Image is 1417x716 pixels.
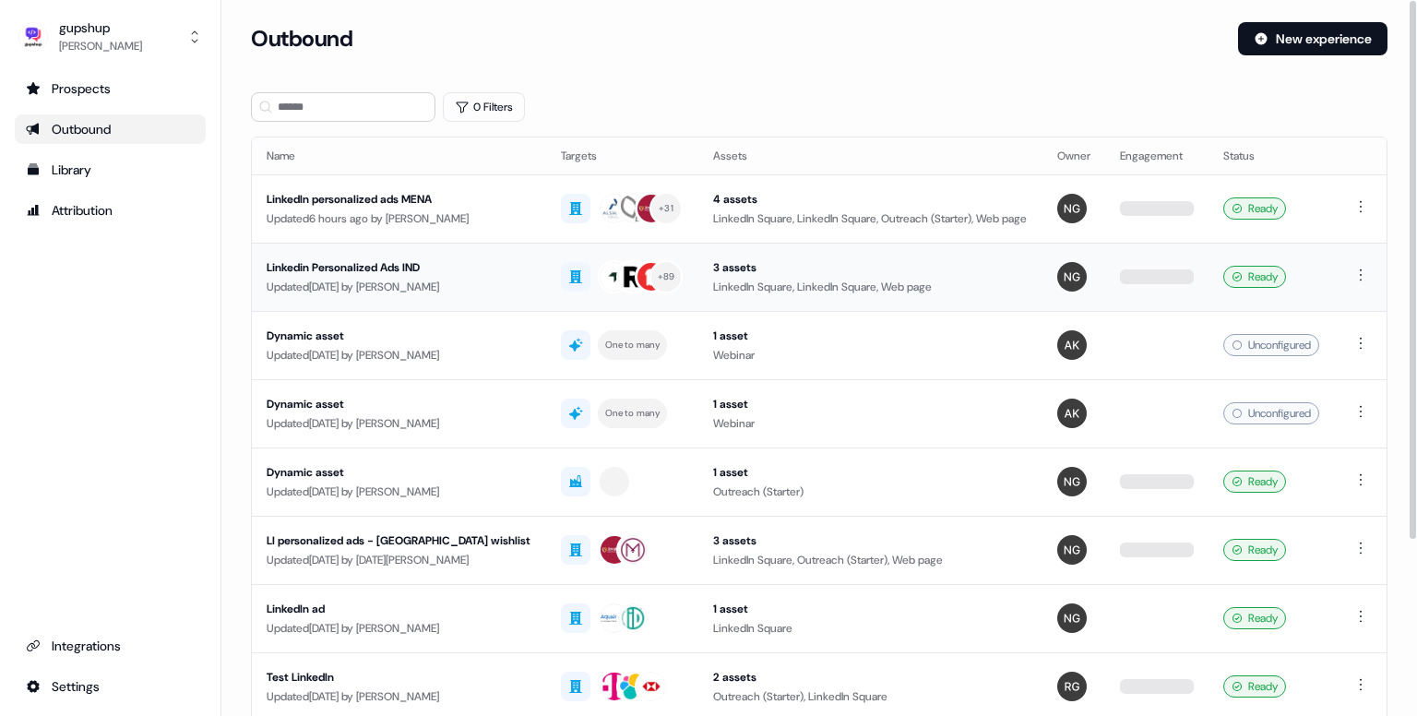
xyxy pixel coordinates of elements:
div: 4 assets [713,190,1028,209]
img: Nikunj [1057,467,1087,496]
div: Updated 6 hours ago by [PERSON_NAME] [267,209,531,228]
a: Go to integrations [15,672,206,701]
div: Ready [1223,471,1286,493]
div: 1 asset [713,327,1028,345]
div: LinkedIn Square, Outreach (Starter), Web page [713,551,1028,569]
div: Prospects [26,79,195,98]
div: Webinar [713,346,1028,364]
button: 0 Filters [443,92,525,122]
div: One to many [605,405,660,422]
img: Rahul [1057,672,1087,701]
a: Go to outbound experience [15,114,206,144]
div: 2 assets [713,668,1028,686]
div: Updated [DATE] by [PERSON_NAME] [267,483,531,501]
img: Arun [1057,399,1087,428]
div: LinkedIn Square, LinkedIn Square, Outreach (Starter), Web page [713,209,1028,228]
h3: Outbound [251,25,352,53]
div: + 31 [659,200,673,217]
div: Updated [DATE] by [PERSON_NAME] [267,346,531,364]
div: Outbound [26,120,195,138]
div: Outreach (Starter) [713,483,1028,501]
a: Go to integrations [15,631,206,661]
div: Dynamic asset [267,327,531,345]
div: Library [26,161,195,179]
div: Unconfigured [1223,334,1319,356]
th: Owner [1042,137,1105,174]
div: Dynamic asset [267,395,531,413]
div: Updated [DATE] by [PERSON_NAME] [267,687,531,706]
div: Ready [1223,607,1286,629]
div: Test LinkedIn [267,668,531,686]
div: Outreach (Starter), LinkedIn Square [713,687,1028,706]
div: Ready [1223,266,1286,288]
div: Ready [1223,675,1286,698]
div: One to many [605,337,660,353]
div: 1 asset [713,600,1028,618]
div: Attribution [26,201,195,220]
div: Updated [DATE] by [DATE][PERSON_NAME] [267,551,531,569]
div: Settings [26,677,195,696]
div: Ready [1223,197,1286,220]
img: Nikunj [1057,194,1087,223]
div: gupshup [59,18,142,37]
th: Status [1209,137,1334,174]
a: Go to templates [15,155,206,185]
div: Updated [DATE] by [PERSON_NAME] [267,619,531,638]
th: Targets [546,137,698,174]
div: Linkedin Personalized Ads IND [267,258,531,277]
div: Webinar [713,414,1028,433]
div: Unconfigured [1223,402,1319,424]
div: LinkedIn personalized ads MENA [267,190,531,209]
th: Engagement [1105,137,1209,174]
div: 3 assets [713,258,1028,277]
div: 1 asset [713,463,1028,482]
div: [PERSON_NAME] [59,37,142,55]
div: 1 asset [713,395,1028,413]
img: Arun [1057,330,1087,360]
th: Name [252,137,546,174]
div: LI personalized ads - [GEOGRAPHIC_DATA] wishlist [267,531,531,550]
button: gupshup[PERSON_NAME] [15,15,206,59]
button: New experience [1238,22,1387,55]
div: Ready [1223,539,1286,561]
div: Updated [DATE] by [PERSON_NAME] [267,414,531,433]
img: Nikunj [1057,262,1087,292]
th: Assets [698,137,1042,174]
div: LinkedIn ad [267,600,531,618]
div: LinkedIn Square, LinkedIn Square, Web page [713,278,1028,296]
div: + 89 [658,268,675,285]
div: Integrations [26,637,195,655]
div: Updated [DATE] by [PERSON_NAME] [267,278,531,296]
a: Go to attribution [15,196,206,225]
a: Go to prospects [15,74,206,103]
div: Dynamic asset [267,463,531,482]
img: Nikunj [1057,603,1087,633]
img: Nikunj [1057,535,1087,565]
div: LinkedIn Square [713,619,1028,638]
div: 3 assets [713,531,1028,550]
